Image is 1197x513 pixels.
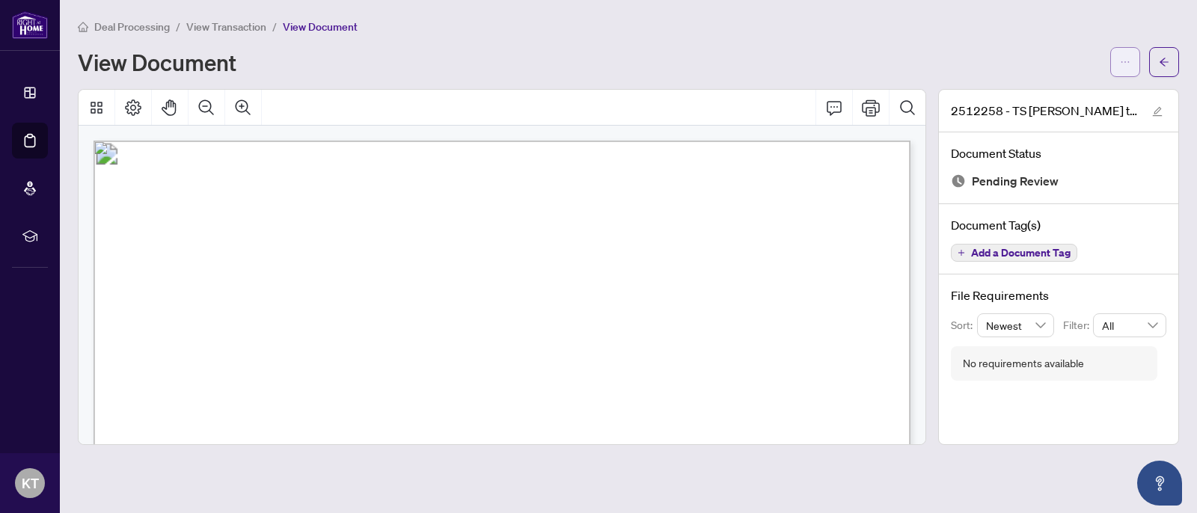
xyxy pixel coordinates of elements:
[12,11,48,39] img: logo
[78,22,88,32] span: home
[1120,57,1130,67] span: ellipsis
[176,18,180,35] li: /
[972,171,1059,191] span: Pending Review
[186,20,266,34] span: View Transaction
[94,20,170,34] span: Deal Processing
[1137,461,1182,506] button: Open asap
[22,473,39,494] span: KT
[958,249,965,256] span: plus
[971,248,1071,258] span: Add a Document Tag
[272,18,277,35] li: /
[951,244,1077,262] button: Add a Document Tag
[1102,314,1157,337] span: All
[78,50,236,74] h1: View Document
[963,355,1084,372] div: No requirements available
[951,173,966,188] img: Document Status
[1152,106,1163,117] span: edit
[1063,317,1093,334] p: Filter:
[1159,57,1169,67] span: arrow-left
[951,144,1166,162] h4: Document Status
[986,314,1046,337] span: Newest
[951,216,1166,234] h4: Document Tag(s)
[951,317,977,334] p: Sort:
[951,102,1138,120] span: 2512258 - TS [PERSON_NAME] to review.pdf
[283,20,358,34] span: View Document
[951,286,1166,304] h4: File Requirements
